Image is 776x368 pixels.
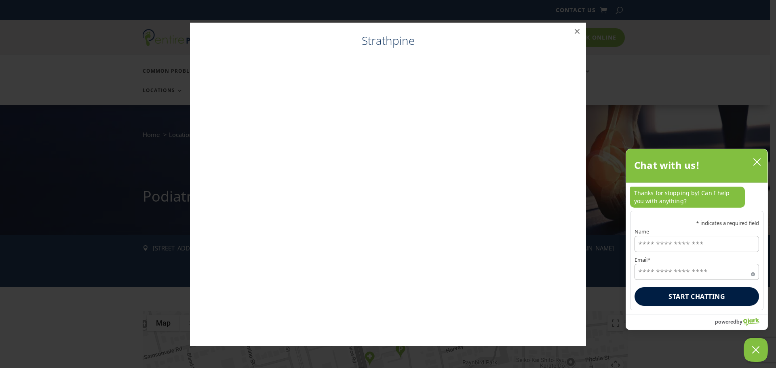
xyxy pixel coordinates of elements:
[744,338,768,362] button: Close Chatbox
[715,315,768,330] a: Powered by Olark
[635,221,759,226] p: * indicates a required field
[635,257,759,263] label: Email*
[568,23,586,40] button: ×
[198,33,578,53] h4: Strathpine
[751,271,755,275] span: Required field
[751,156,763,168] button: close chatbox
[715,316,736,327] span: powered
[635,264,759,280] input: Email
[635,287,759,306] button: Start chatting
[736,316,742,327] span: by
[635,236,759,252] input: Name
[626,149,768,330] div: olark chatbox
[635,229,759,234] label: Name
[634,157,700,173] h2: Chat with us!
[626,183,768,211] div: chat
[630,187,745,208] p: Thanks for stopping by! Can I help you with anything?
